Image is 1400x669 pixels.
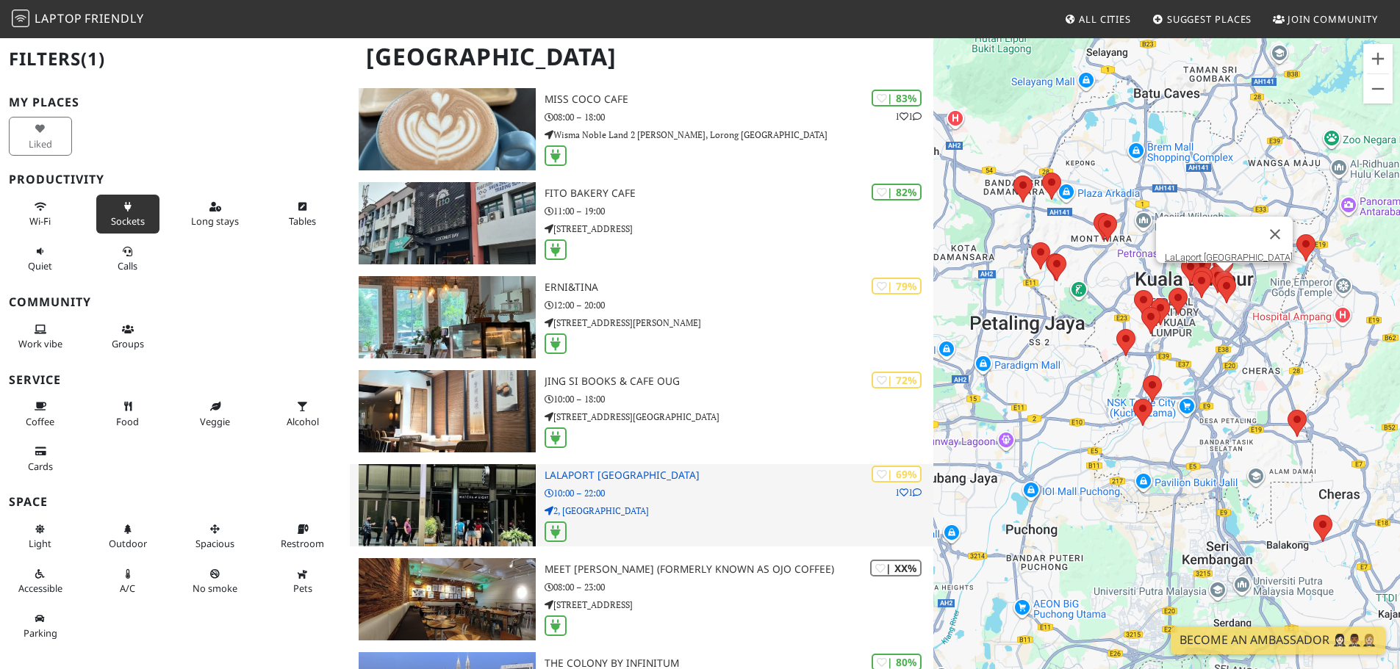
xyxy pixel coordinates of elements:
[29,214,51,228] span: Stable Wi-Fi
[271,195,334,234] button: Tables
[9,239,72,278] button: Quiet
[1363,74,1393,104] button: Zoom out
[350,464,933,546] a: LaLaport Bukit Bintang City Centre | 69% 11 LaLaport [GEOGRAPHIC_DATA] 10:00 – 22:00 2, [GEOGRAPH...
[120,582,135,595] span: Air conditioned
[85,10,143,26] span: Friendly
[1146,6,1258,32] a: Suggest Places
[293,582,312,595] span: Pet friendly
[289,214,316,228] span: Work-friendly tables
[872,372,922,388] div: | 72%
[545,222,933,236] p: [STREET_ADDRESS]
[545,469,933,482] h3: LaLaport [GEOGRAPHIC_DATA]
[96,394,159,433] button: Food
[26,415,54,428] span: Coffee
[1363,44,1393,73] button: Zoom in
[359,88,536,170] img: Miss Coco Cafe
[359,370,536,452] img: Jing Si Books & Cafe OUG
[545,281,933,294] h3: erni&tina
[545,392,933,406] p: 10:00 – 18:00
[545,486,933,500] p: 10:00 – 22:00
[545,563,933,576] h3: Meet [PERSON_NAME] (formerly known as Ojo Coffee)
[1058,6,1137,32] a: All Cities
[271,517,334,556] button: Restroom
[545,580,933,594] p: 08:00 – 23:00
[9,195,72,234] button: Wi-Fi
[545,128,933,142] p: Wisma Noble Land 2 [PERSON_NAME], Lorong [GEOGRAPHIC_DATA]
[109,537,147,550] span: Outdoor area
[195,537,234,550] span: Spacious
[18,582,62,595] span: Accessible
[12,7,144,32] a: LaptopFriendly LaptopFriendly
[271,562,334,601] button: Pets
[200,415,230,428] span: Veggie
[9,317,72,356] button: Work vibe
[359,558,536,640] img: Meet Joe (formerly known as Ojo Coffee)
[18,337,62,350] span: People working
[1257,217,1293,252] button: Close
[9,373,341,387] h3: Service
[354,37,930,77] h1: [GEOGRAPHIC_DATA]
[9,439,72,478] button: Cards
[545,598,933,612] p: [STREET_ADDRESS]
[545,504,933,518] p: 2, [GEOGRAPHIC_DATA]
[9,394,72,433] button: Coffee
[1165,252,1293,263] a: LaLaport [GEOGRAPHIC_DATA]
[96,195,159,234] button: Sockets
[870,560,922,576] div: | XX%
[9,95,341,109] h3: My Places
[96,317,159,356] button: Groups
[545,410,933,424] p: [STREET_ADDRESS][GEOGRAPHIC_DATA]
[545,187,933,200] h3: Fito Bakery Cafe
[1171,626,1385,654] a: Become an Ambassador 🤵🏻‍♀️🤵🏾‍♂️🤵🏼‍♀️
[1267,6,1384,32] a: Join Community
[350,276,933,358] a: erni&tina | 79% erni&tina 12:00 – 20:00 [STREET_ADDRESS][PERSON_NAME]
[9,495,341,509] h3: Space
[184,394,247,433] button: Veggie
[350,558,933,640] a: Meet Joe (formerly known as Ojo Coffee) | XX% Meet [PERSON_NAME] (formerly known as Ojo Coffee) 0...
[96,239,159,278] button: Calls
[545,375,933,388] h3: Jing Si Books & Cafe OUG
[1079,12,1131,26] span: All Cities
[9,37,341,82] h2: Filters
[191,214,239,228] span: Long stays
[28,259,52,272] span: Quiet
[872,184,922,200] div: | 82%
[28,460,53,473] span: Credit cards
[9,173,341,187] h3: Productivity
[350,88,933,170] a: Miss Coco Cafe | 83% 11 Miss Coco Cafe 08:00 – 18:00 Wisma Noble Land 2 [PERSON_NAME], Lorong [GE...
[9,562,72,601] button: Accessible
[81,46,105,70] span: (1)
[9,607,72,646] button: Parking
[184,562,247,601] button: No smoke
[271,394,334,433] button: Alcohol
[545,93,933,106] h3: Miss Coco Cafe
[350,370,933,452] a: Jing Si Books & Cafe OUG | 72% Jing Si Books & Cafe OUG 10:00 – 18:00 [STREET_ADDRESS][GEOGRAPHIC...
[872,278,922,294] div: | 79%
[895,485,922,499] p: 1 1
[359,464,536,546] img: LaLaport Bukit Bintang City Centre
[545,204,933,218] p: 11:00 – 19:00
[12,10,29,27] img: LaptopFriendly
[29,537,51,550] span: Natural light
[1167,12,1252,26] span: Suggest Places
[112,337,144,350] span: Group tables
[359,182,536,264] img: Fito Bakery Cafe
[9,295,341,309] h3: Community
[545,298,933,312] p: 12:00 – 20:00
[111,214,145,228] span: Power sockets
[287,415,319,428] span: Alcohol
[116,415,139,428] span: Food
[9,517,72,556] button: Light
[184,517,247,556] button: Spacious
[35,10,82,26] span: Laptop
[24,626,57,640] span: Parking
[184,195,247,234] button: Long stays
[545,110,933,124] p: 08:00 – 18:00
[281,537,324,550] span: Restroom
[350,182,933,264] a: Fito Bakery Cafe | 82% Fito Bakery Cafe 11:00 – 19:00 [STREET_ADDRESS]
[118,259,137,272] span: Video/audio calls
[96,562,159,601] button: A/C
[872,466,922,482] div: | 69%
[872,90,922,106] div: | 83%
[1288,12,1378,26] span: Join Community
